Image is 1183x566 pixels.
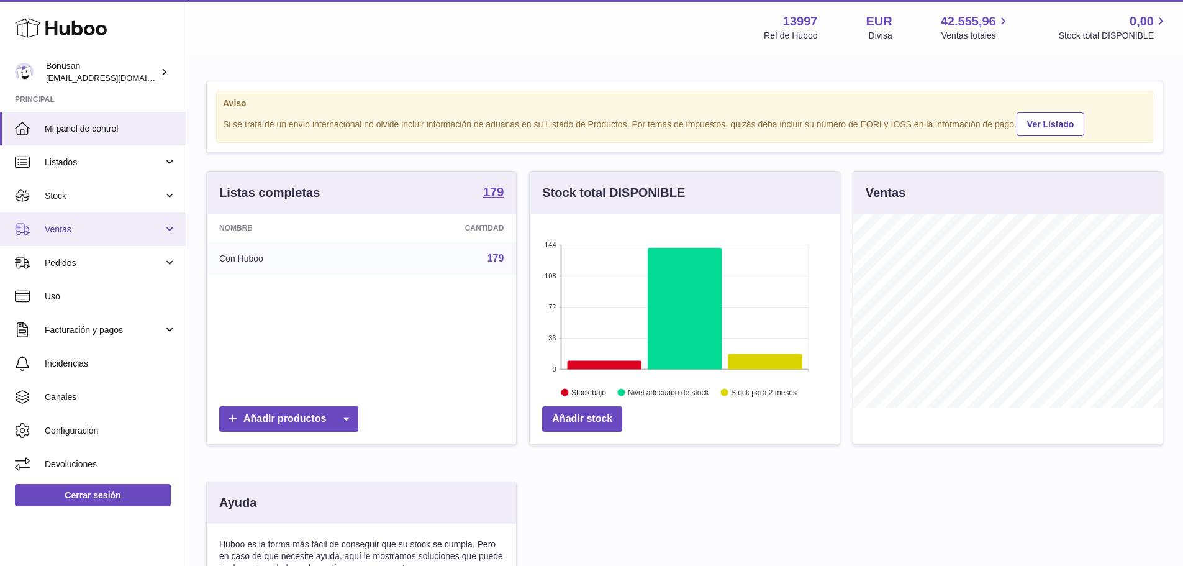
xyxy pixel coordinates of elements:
h3: Ayuda [219,495,256,511]
text: 108 [545,272,556,280]
th: Nombre [207,214,368,242]
h3: Listas completas [219,185,320,201]
a: 179 [483,186,504,201]
span: Ventas [45,224,163,235]
a: Añadir stock [542,406,622,432]
strong: EUR [866,13,892,30]
span: 42.555,96 [941,13,996,30]
img: info@bonusan.es [15,63,34,81]
span: Stock total DISPONIBLE [1059,30,1168,42]
span: Mi panel de control [45,123,176,135]
a: 0,00 Stock total DISPONIBLE [1059,13,1168,42]
text: 144 [545,241,556,249]
a: Añadir productos [219,406,358,432]
text: Nivel adecuado de stock [628,388,710,397]
div: Ref de Huboo [764,30,817,42]
text: 72 [549,303,556,311]
div: Si se trata de un envío internacional no olvide incluir información de aduanas en su Listado de P... [223,111,1146,136]
a: Cerrar sesión [15,484,171,506]
span: Incidencias [45,358,176,370]
text: Stock para 2 meses [731,388,797,397]
span: Ventas totales [941,30,1010,42]
strong: 179 [483,186,504,198]
strong: 13997 [783,13,818,30]
span: Devoluciones [45,459,176,470]
text: 0 [553,365,556,373]
span: Listados [45,157,163,168]
td: Con Huboo [207,242,368,275]
span: Stock [45,190,163,202]
span: [EMAIL_ADDRESS][DOMAIN_NAME] [46,73,183,83]
div: Divisa [869,30,892,42]
a: 42.555,96 Ventas totales [941,13,1010,42]
span: Configuración [45,425,176,437]
h3: Stock total DISPONIBLE [542,185,685,201]
th: Cantidad [368,214,517,242]
span: Canales [45,391,176,403]
strong: Aviso [223,98,1146,109]
h3: Ventas [866,185,905,201]
text: Stock bajo [571,388,606,397]
a: Ver Listado [1017,112,1084,136]
span: Pedidos [45,257,163,269]
a: 179 [487,253,504,263]
div: Bonusan [46,60,158,84]
span: Uso [45,291,176,303]
span: 0,00 [1130,13,1154,30]
span: Facturación y pagos [45,324,163,336]
text: 36 [549,334,556,342]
